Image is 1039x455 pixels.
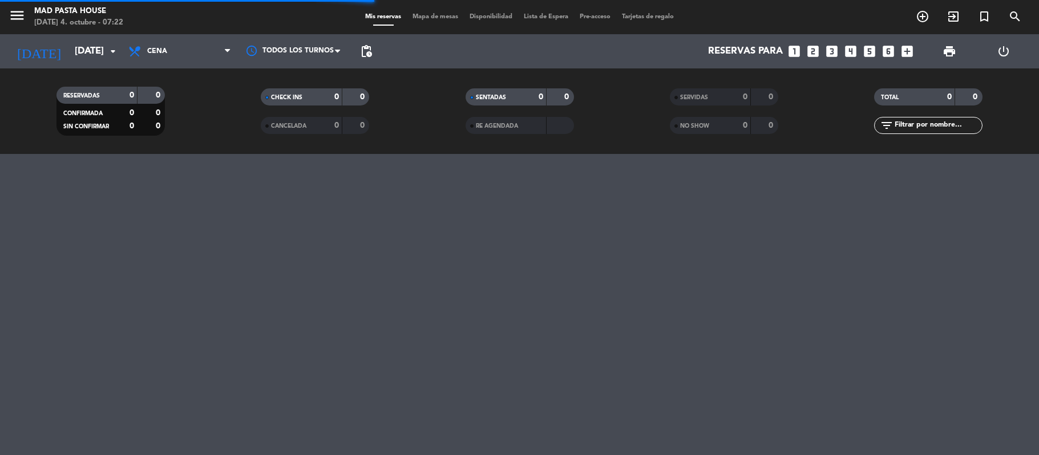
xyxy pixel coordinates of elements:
[769,121,775,129] strong: 0
[106,44,120,58] i: arrow_drop_down
[130,109,134,117] strong: 0
[34,17,123,29] div: [DATE] 4. octubre - 07:22
[539,93,543,101] strong: 0
[616,14,680,20] span: Tarjetas de regalo
[63,93,100,99] span: RESERVADAS
[973,93,980,101] strong: 0
[334,121,339,129] strong: 0
[63,124,109,129] span: SIN CONFIRMAR
[360,93,367,101] strong: 0
[824,44,839,59] i: looks_3
[359,44,373,58] span: pending_actions
[900,44,915,59] i: add_box
[997,44,1010,58] i: power_settings_new
[881,44,896,59] i: looks_6
[130,91,134,99] strong: 0
[881,95,899,100] span: TOTAL
[843,44,858,59] i: looks_4
[976,34,1030,68] div: LOG OUT
[271,95,302,100] span: CHECK INS
[156,109,163,117] strong: 0
[947,10,960,23] i: exit_to_app
[862,44,877,59] i: looks_5
[156,91,163,99] strong: 0
[9,7,26,24] i: menu
[476,123,518,129] span: RE AGENDADA
[360,121,367,129] strong: 0
[34,6,123,17] div: Mad Pasta House
[130,122,134,130] strong: 0
[518,14,574,20] span: Lista de Espera
[334,93,339,101] strong: 0
[743,121,747,129] strong: 0
[680,95,708,100] span: SERVIDAS
[916,10,929,23] i: add_circle_outline
[359,14,407,20] span: Mis reservas
[894,119,982,132] input: Filtrar por nombre...
[977,10,991,23] i: turned_in_not
[806,44,820,59] i: looks_two
[943,44,956,58] span: print
[564,93,571,101] strong: 0
[9,7,26,28] button: menu
[787,44,802,59] i: looks_one
[1008,10,1022,23] i: search
[476,95,506,100] span: SENTADAS
[407,14,464,20] span: Mapa de mesas
[680,123,709,129] span: NO SHOW
[880,119,894,132] i: filter_list
[947,93,952,101] strong: 0
[147,47,167,55] span: Cena
[769,93,775,101] strong: 0
[743,93,747,101] strong: 0
[9,39,69,64] i: [DATE]
[63,111,103,116] span: CONFIRMADA
[574,14,616,20] span: Pre-acceso
[464,14,518,20] span: Disponibilidad
[271,123,306,129] span: CANCELADA
[156,122,163,130] strong: 0
[708,46,783,57] span: Reservas para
